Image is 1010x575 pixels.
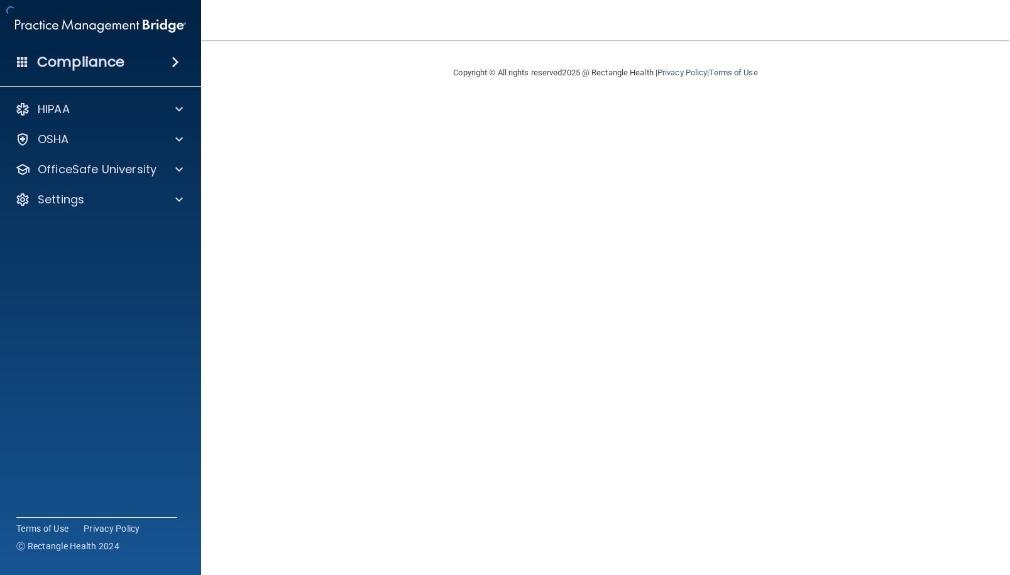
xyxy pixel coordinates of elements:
p: OSHA [38,132,69,147]
p: Settings [38,192,84,207]
a: Privacy Policy [657,68,707,77]
a: Terms of Use [709,68,757,77]
a: OfficeSafe University [15,162,183,177]
p: HIPAA [38,102,70,117]
div: Copyright © All rights reserved 2025 @ Rectangle Health | | [376,53,835,93]
img: PMB logo [15,13,186,38]
a: Privacy Policy [84,522,140,535]
p: OfficeSafe University [38,162,156,177]
h4: Compliance [37,53,124,71]
a: Terms of Use [16,522,69,535]
a: Settings [15,192,183,207]
a: OSHA [15,132,183,147]
a: HIPAA [15,102,183,117]
span: Ⓒ Rectangle Health 2024 [16,540,119,552]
